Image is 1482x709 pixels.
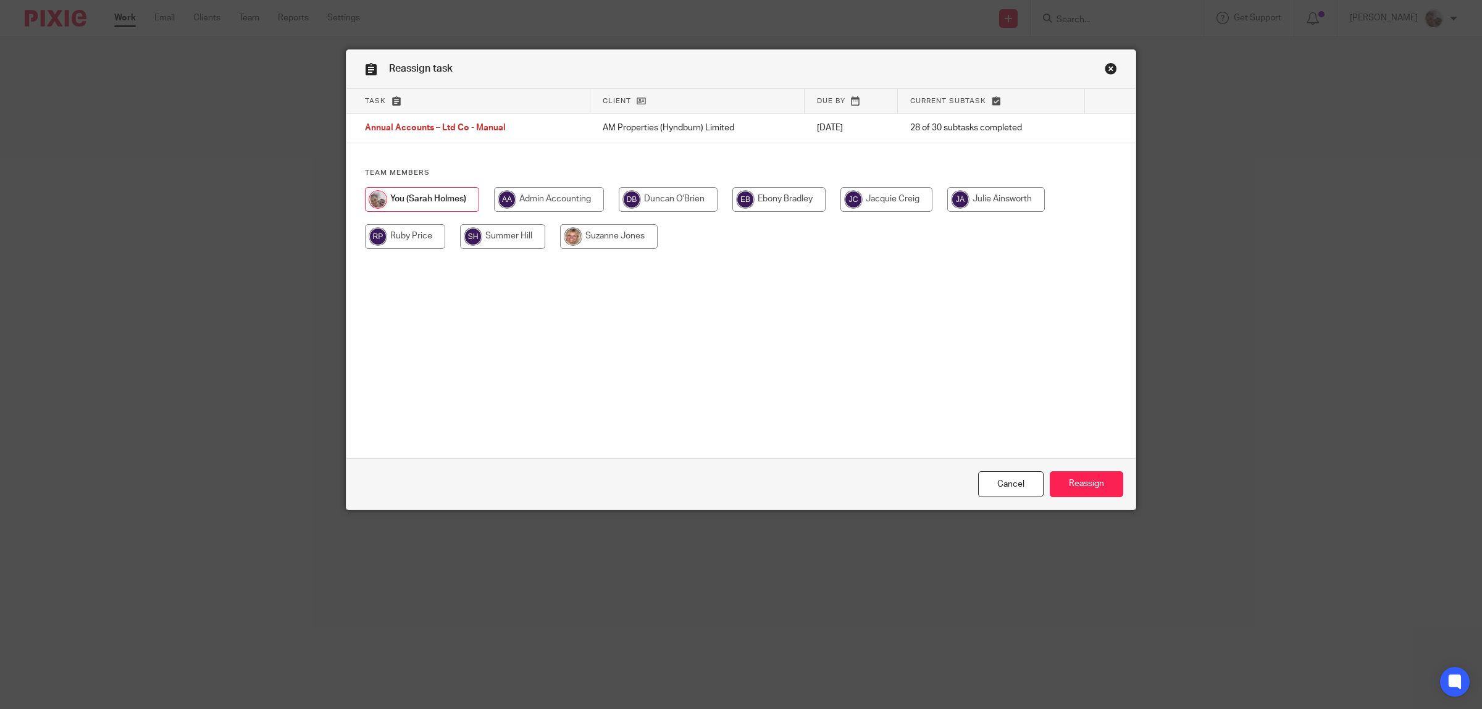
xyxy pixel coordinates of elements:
p: AM Properties (Hyndburn) Limited [603,122,792,134]
span: Client [603,98,631,104]
td: 28 of 30 subtasks completed [898,114,1085,143]
span: Annual Accounts – Ltd Co - Manual [365,124,506,133]
span: Current subtask [910,98,986,104]
p: [DATE] [817,122,885,134]
h4: Team members [365,168,1117,178]
input: Reassign [1050,471,1123,498]
span: Reassign task [389,64,453,73]
span: Task [365,98,386,104]
span: Due by [817,98,845,104]
a: Close this dialog window [978,471,1044,498]
a: Close this dialog window [1105,62,1117,79]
